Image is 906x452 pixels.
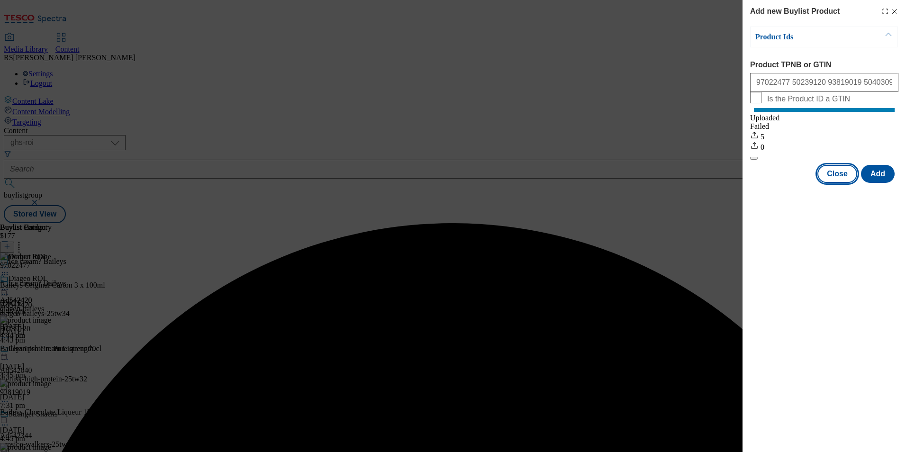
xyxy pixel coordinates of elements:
div: 0 [750,141,898,152]
input: Enter 1 or 20 space separated Product TPNB or GTIN [750,73,898,92]
h4: Add new Buylist Product [750,6,840,17]
div: 5 [750,131,898,141]
span: Is the Product ID a GTIN [767,95,850,103]
div: Failed [750,122,898,131]
button: Add [861,165,895,183]
div: Uploaded [750,114,898,122]
label: Product TPNB or GTIN [750,61,898,69]
button: Close [817,165,857,183]
p: Product Ids [755,32,855,42]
